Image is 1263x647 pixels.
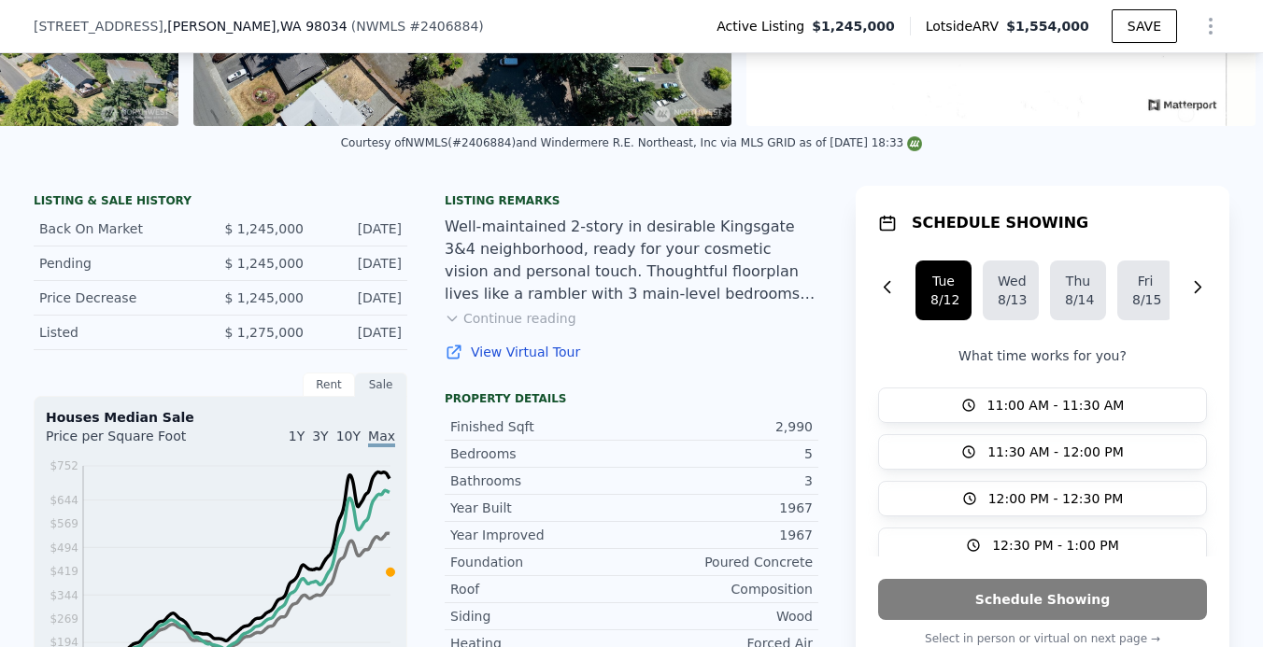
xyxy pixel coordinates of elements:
[39,219,206,238] div: Back On Market
[39,323,206,342] div: Listed
[319,219,402,238] div: [DATE]
[1132,290,1158,309] div: 8/15
[50,494,78,507] tspan: $644
[50,612,78,626] tspan: $269
[356,19,405,34] span: NWMLS
[907,136,922,151] img: NWMLS Logo
[50,565,78,578] tspan: $419
[450,417,631,436] div: Finished Sqft
[717,17,812,35] span: Active Listing
[1006,19,1089,34] span: $1,554,000
[450,526,631,544] div: Year Improved
[631,499,813,517] div: 1967
[450,499,631,517] div: Year Built
[50,589,78,602] tspan: $344
[992,536,1119,555] span: 12:30 PM - 1:00 PM
[878,579,1207,620] button: Schedule Showing
[351,17,484,35] div: ( )
[926,17,1006,35] span: Lotside ARV
[998,272,1024,290] div: Wed
[930,272,957,290] div: Tue
[46,427,220,457] div: Price per Square Foot
[930,290,957,309] div: 8/12
[39,288,206,307] div: Price Decrease
[1065,272,1091,290] div: Thu
[631,471,813,490] div: 3
[445,193,818,208] div: Listing remarks
[1132,272,1158,290] div: Fri
[878,527,1207,563] button: 12:30 PM - 1:00 PM
[631,607,813,626] div: Wood
[987,443,1124,461] span: 11:30 AM - 12:00 PM
[878,481,1207,516] button: 12:00 PM - 12:30 PM
[319,323,402,342] div: [DATE]
[631,444,813,463] div: 5
[878,346,1207,365] p: What time works for you?
[224,221,304,236] span: $ 1,245,000
[631,580,813,598] div: Composition
[50,542,78,555] tspan: $494
[289,429,305,443] span: 1Y
[1192,7,1229,45] button: Show Options
[915,260,972,320] button: Tue8/12
[445,391,818,406] div: Property details
[1065,290,1091,309] div: 8/14
[368,429,395,447] span: Max
[812,17,895,35] span: $1,245,000
[983,260,1039,320] button: Wed8/13
[1112,9,1177,43] button: SAVE
[224,325,304,340] span: $ 1,275,000
[50,459,78,472] tspan: $752
[987,396,1125,415] span: 11:00 AM - 11:30 AM
[878,434,1207,470] button: 11:30 AM - 12:00 PM
[303,373,355,397] div: Rent
[988,489,1124,508] span: 12:00 PM - 12:30 PM
[631,553,813,571] div: Poured Concrete
[445,216,818,305] div: Well-maintained 2-story in desirable Kingsgate 3&4 neighborhood, ready for your cosmetic vision a...
[450,580,631,598] div: Roof
[450,607,631,626] div: Siding
[163,17,348,35] span: , [PERSON_NAME]
[34,193,407,212] div: LISTING & SALE HISTORY
[631,417,813,436] div: 2,990
[878,387,1207,423] button: 11:00 AM - 11:30 AM
[319,254,402,273] div: [DATE]
[1117,260,1173,320] button: Fri8/15
[224,256,304,271] span: $ 1,245,000
[277,19,348,34] span: , WA 98034
[409,19,478,34] span: # 2406884
[39,254,206,273] div: Pending
[336,429,361,443] span: 10Y
[34,17,163,35] span: [STREET_ADDRESS]
[312,429,328,443] span: 3Y
[450,553,631,571] div: Foundation
[224,290,304,305] span: $ 1,245,000
[319,288,402,307] div: [DATE]
[46,408,395,427] div: Houses Median Sale
[1050,260,1106,320] button: Thu8/14
[355,373,407,397] div: Sale
[998,290,1024,309] div: 8/13
[50,517,78,530] tspan: $569
[631,526,813,544] div: 1967
[450,471,631,490] div: Bathrooms
[445,309,576,328] button: Continue reading
[450,444,631,463] div: Bedrooms
[341,136,923,149] div: Courtesy of NWMLS (#2406884) and Windermere R.E. Northeast, Inc via MLS GRID as of [DATE] 18:33
[912,212,1088,234] h1: SCHEDULE SHOWING
[445,343,818,361] a: View Virtual Tour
